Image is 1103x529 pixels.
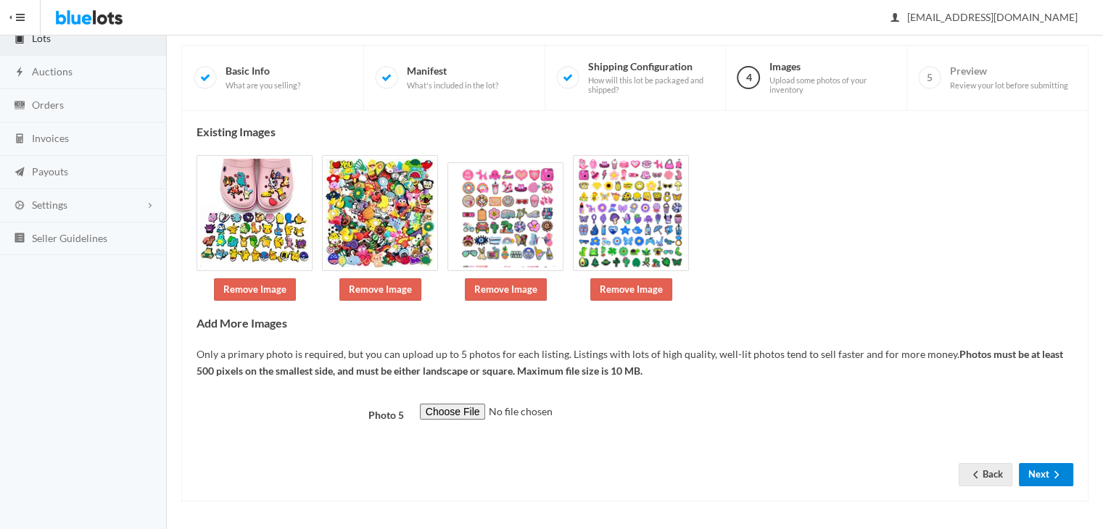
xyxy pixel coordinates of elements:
ion-icon: arrow forward [1049,469,1064,483]
span: What's included in the lot? [407,80,498,91]
span: Auctions [32,65,73,78]
img: 5102b0d9-f650-4aef-93ea-ba8ac4ef9106-1757527024.jpg [197,155,313,271]
span: [EMAIL_ADDRESS][DOMAIN_NAME] [891,11,1078,23]
ion-icon: person [888,12,902,25]
label: Photo 5 [189,404,412,424]
span: Invoices [32,132,69,144]
a: Remove Image [214,278,296,301]
span: What are you selling? [226,80,300,91]
span: Lots [32,32,51,44]
span: 5 [918,66,941,89]
h4: Add More Images [197,317,1073,330]
span: Settings [32,199,67,211]
img: c214edd1-689d-4064-a72c-f2dfdefc0ea4-1757527025.jpeg [322,155,438,271]
a: arrow backBack [959,463,1012,486]
span: 4 [737,66,760,89]
span: Payouts [32,165,68,178]
a: Remove Image [339,278,421,301]
span: Shipping Configuration [588,60,714,95]
span: Preview [950,64,1068,90]
ion-icon: list box [12,232,27,246]
p: Only a primary photo is required, but you can upload up to 5 photos for each listing. Listings wi... [197,346,1073,379]
ion-icon: cog [12,199,27,213]
span: Manifest [407,64,498,90]
span: Orders [32,99,64,111]
img: 4a25c20c-1833-4152-9522-74f0956d6381-1757527025.png [447,162,563,271]
span: Basic Info [226,64,300,90]
span: Upload some photos of your inventory [769,75,895,95]
span: Images [769,60,895,95]
a: Remove Image [465,278,547,301]
ion-icon: arrow back [968,469,983,483]
a: Remove Image [590,278,672,301]
img: 2d0cf82c-f6ab-4263-be5c-1eea7b9e9fac-1757527025.png [573,155,689,271]
ion-icon: flash [12,66,27,80]
span: How will this lot be packaged and shipped? [588,75,714,95]
ion-icon: cash [12,99,27,113]
b: Photos must be at least 500 pixels on the smallest side, and must be either landscape or square. ... [197,348,1063,377]
ion-icon: paper plane [12,166,27,180]
ion-icon: calculator [12,133,27,146]
button: Nextarrow forward [1019,463,1073,486]
h4: Existing Images [197,125,1073,138]
ion-icon: clipboard [12,33,27,46]
span: Review your lot before submitting [950,80,1068,91]
span: Seller Guidelines [32,232,107,244]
